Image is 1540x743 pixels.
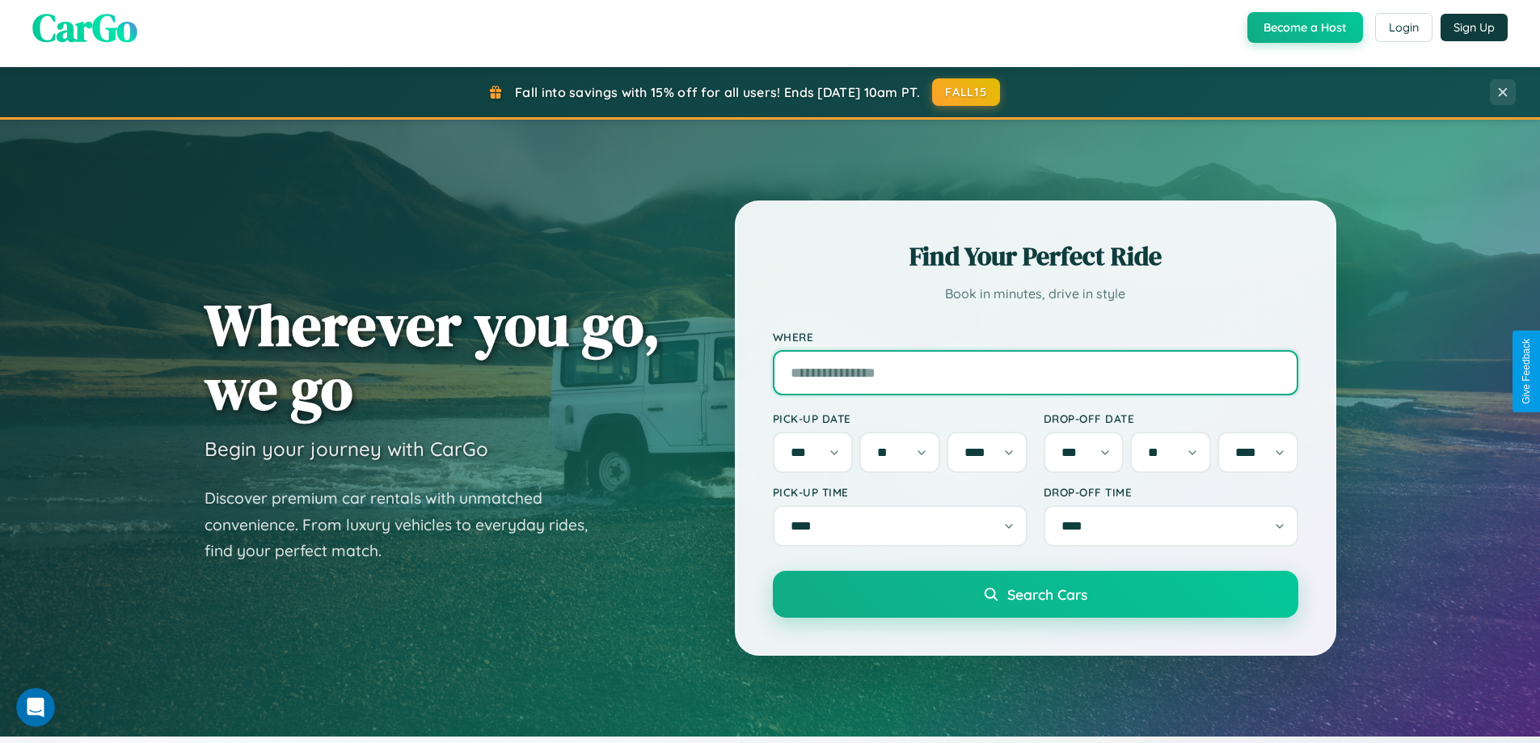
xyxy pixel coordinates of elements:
span: Fall into savings with 15% off for all users! Ends [DATE] 10am PT. [515,84,920,100]
button: FALL15 [932,78,1000,106]
label: Drop-off Time [1044,485,1298,499]
span: CarGo [32,1,137,54]
label: Pick-up Date [773,412,1027,425]
h3: Begin your journey with CarGo [205,437,488,461]
label: Pick-up Time [773,485,1027,499]
label: Drop-off Date [1044,412,1298,425]
iframe: Intercom live chat [16,688,55,727]
button: Become a Host [1247,12,1363,43]
div: Give Feedback [1521,339,1532,404]
button: Search Cars [773,571,1298,618]
p: Book in minutes, drive in style [773,282,1298,306]
label: Where [773,330,1298,344]
button: Login [1375,13,1432,42]
span: Search Cars [1007,585,1087,603]
h2: Find Your Perfect Ride [773,239,1298,274]
h1: Wherever you go, we go [205,293,660,420]
button: Sign Up [1441,14,1508,41]
p: Discover premium car rentals with unmatched convenience. From luxury vehicles to everyday rides, ... [205,485,609,564]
